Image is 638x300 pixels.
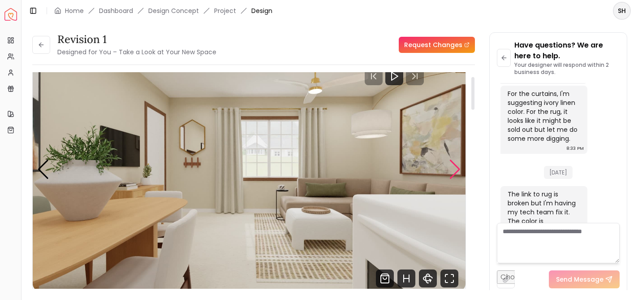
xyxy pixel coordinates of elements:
[214,6,236,15] a: Project
[440,270,458,287] svg: Fullscreen
[508,89,578,143] div: For the curtains, I'm suggesting ivory linen color. For the rug, it looks like it might be sold o...
[514,61,620,76] p: Your designer will respond within 2 business days.
[397,270,415,287] svg: Hotspots Toggle
[251,6,272,15] span: Design
[514,40,620,61] p: Have questions? We are here to help.
[399,37,475,53] a: Request Changes
[54,6,272,15] nav: breadcrumb
[4,8,17,21] a: Spacejoy
[4,8,17,21] img: Spacejoy Logo
[148,6,199,15] li: Design Concept
[449,160,461,179] div: Next slide
[33,48,466,291] div: 1 / 5
[33,48,466,291] img: Design Render 1
[99,6,133,15] a: Dashboard
[389,71,400,82] svg: Play
[613,2,631,20] button: SH
[544,166,573,179] span: [DATE]
[57,48,216,57] small: Designed for You – Take a Look at Your New Space
[65,6,84,15] a: Home
[419,270,437,287] svg: 360 View
[33,48,466,291] div: Carousel
[614,3,630,19] span: SH
[57,32,216,47] h3: Revision 1
[566,144,584,153] div: 8:33 PM
[376,270,394,287] svg: Shop Products from this design
[37,160,49,179] div: Previous slide
[508,190,578,235] div: The link to rug is broken but I'm having my tech team fix it. The color is Natural/Ivory/Brown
